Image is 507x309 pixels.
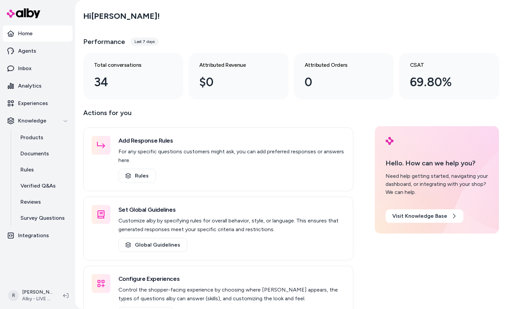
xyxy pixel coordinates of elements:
h3: Set Global Guidelines [118,205,345,214]
p: Home [18,30,33,38]
div: $0 [199,73,267,91]
p: Integrations [18,231,49,240]
span: Alby - LIVE on [DOMAIN_NAME] [22,296,52,302]
p: Documents [20,150,49,158]
a: Reviews [14,194,72,210]
h3: Performance [83,37,125,46]
a: Agents [3,43,72,59]
h3: Attributed Revenue [199,61,267,69]
button: Knowledge [3,113,72,129]
a: Home [3,25,72,42]
a: Attributed Revenue $0 [189,53,289,99]
h3: Attributed Orders [305,61,372,69]
p: Control the shopper-facing experience by choosing where [PERSON_NAME] appears, the types of quest... [118,286,345,303]
p: Verified Q&As [20,182,56,190]
p: Inbox [18,64,32,72]
p: [PERSON_NAME] [22,289,52,296]
p: Hello. How can we help you? [386,158,489,168]
p: Reviews [20,198,41,206]
a: Verified Q&As [14,178,72,194]
button: R[PERSON_NAME]Alby - LIVE on [DOMAIN_NAME] [4,285,58,306]
a: Documents [14,146,72,162]
a: Experiences [3,95,72,111]
a: Analytics [3,78,72,94]
a: Survey Questions [14,210,72,226]
img: alby Logo [386,137,394,145]
span: R [8,290,19,301]
a: Attributed Orders 0 [294,53,394,99]
h2: Hi [PERSON_NAME] ! [83,11,160,21]
p: Rules [20,166,34,174]
h3: Add Response Rules [118,136,345,145]
div: 34 [94,73,162,91]
img: alby Logo [7,8,40,18]
p: Experiences [18,99,48,107]
a: Global Guidelines [118,238,187,252]
h3: CSAT [410,61,478,69]
h3: Total conversations [94,61,162,69]
p: Knowledge [18,117,46,125]
div: 0 [305,73,372,91]
a: Rules [118,169,156,183]
a: CSAT 69.80% [399,53,499,99]
div: Last 7 days [131,38,159,46]
div: 69.80% [410,73,478,91]
a: Total conversations 34 [83,53,183,99]
p: Customize alby by specifying rules for overall behavior, style, or language. This ensures that ge... [118,216,345,234]
a: Visit Knowledge Base [386,209,463,223]
p: Survey Questions [20,214,65,222]
a: Inbox [3,60,72,76]
p: Products [20,134,43,142]
h3: Configure Experiences [118,274,345,284]
a: Products [14,130,72,146]
p: Agents [18,47,36,55]
p: Actions for you [83,107,353,123]
p: For any specific questions customers might ask, you can add preferred responses or answers here. [118,147,345,165]
p: Analytics [18,82,42,90]
div: Need help getting started, navigating your dashboard, or integrating with your shop? We can help. [386,172,489,196]
a: Integrations [3,227,72,244]
a: Rules [14,162,72,178]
